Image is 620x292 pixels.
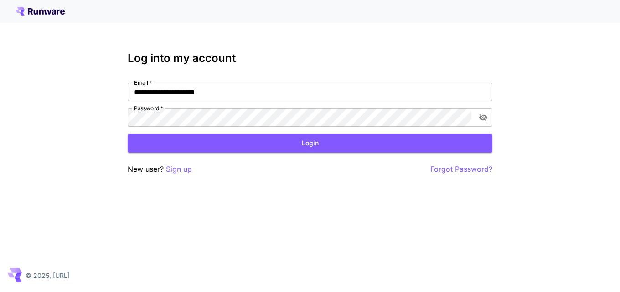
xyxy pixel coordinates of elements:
[430,164,492,175] button: Forgot Password?
[128,52,492,65] h3: Log into my account
[128,134,492,153] button: Login
[26,271,70,280] p: © 2025, [URL]
[166,164,192,175] button: Sign up
[134,104,163,112] label: Password
[128,164,192,175] p: New user?
[475,109,491,126] button: toggle password visibility
[134,79,152,87] label: Email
